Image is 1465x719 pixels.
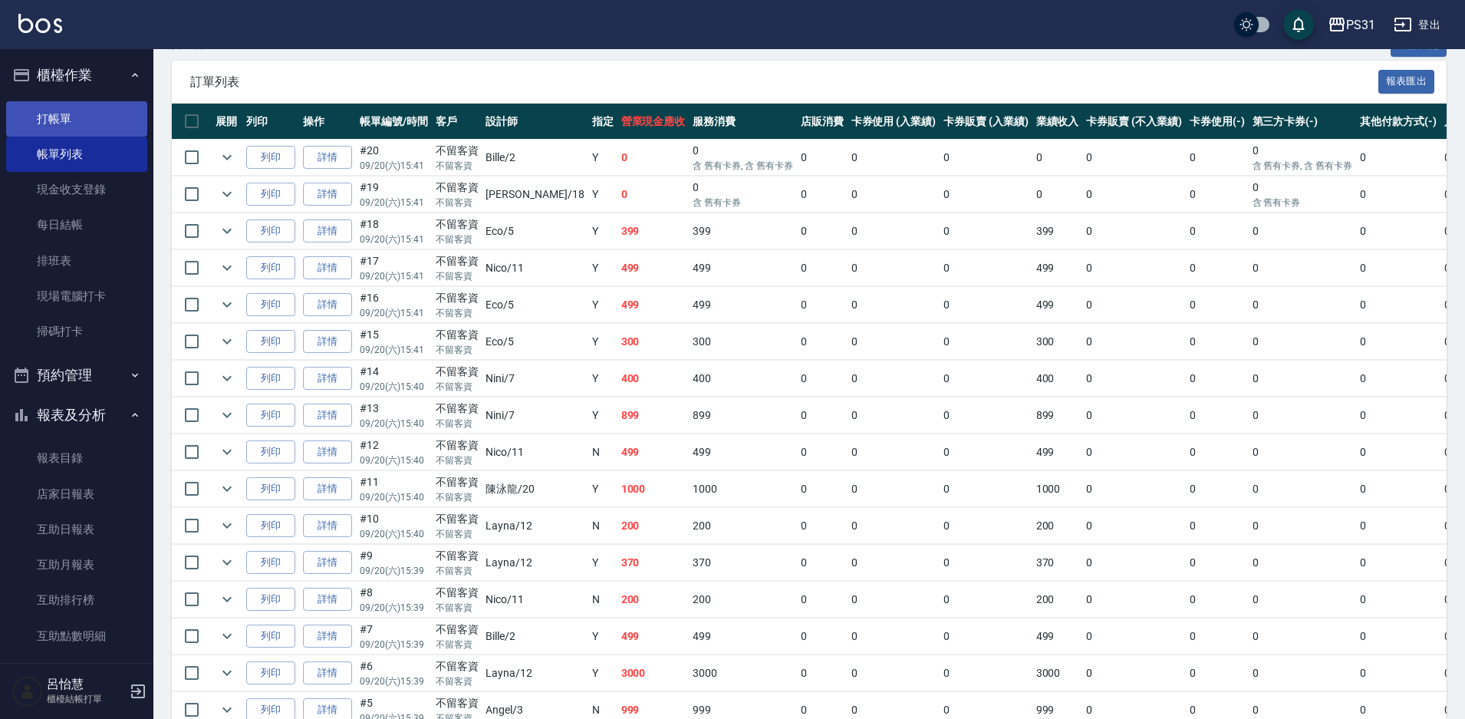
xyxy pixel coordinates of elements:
[216,367,239,390] button: expand row
[1082,582,1185,618] td: 0
[6,101,147,137] a: 打帳單
[303,514,352,538] a: 詳情
[1186,508,1249,544] td: 0
[848,104,940,140] th: 卡券使用 (入業績)
[360,306,428,320] p: 09/20 (六) 15:41
[436,253,479,269] div: 不留客資
[617,434,690,470] td: 499
[436,216,479,233] div: 不留客資
[1186,287,1249,323] td: 0
[360,527,428,541] p: 09/20 (六) 15:40
[1322,9,1381,41] button: PS31
[246,293,295,317] button: 列印
[436,159,479,173] p: 不留客資
[1186,140,1249,176] td: 0
[1186,434,1249,470] td: 0
[1356,471,1440,507] td: 0
[1186,176,1249,213] td: 0
[6,355,147,395] button: 預約管理
[303,661,352,685] a: 詳情
[797,104,848,140] th: 店販消費
[1186,213,1249,249] td: 0
[940,582,1032,618] td: 0
[1032,582,1083,618] td: 200
[1249,250,1356,286] td: 0
[617,176,690,213] td: 0
[617,471,690,507] td: 1000
[360,343,428,357] p: 09/20 (六) 15:41
[940,324,1032,360] td: 0
[940,471,1032,507] td: 0
[356,508,432,544] td: #10
[797,508,848,544] td: 0
[246,219,295,243] button: 列印
[436,527,479,541] p: 不留客資
[436,474,479,490] div: 不留客資
[303,293,352,317] a: 詳情
[1249,287,1356,323] td: 0
[1253,196,1352,209] p: 含 舊有卡券
[1082,287,1185,323] td: 0
[246,330,295,354] button: 列印
[360,453,428,467] p: 09/20 (六) 15:40
[588,582,617,618] td: N
[360,490,428,504] p: 09/20 (六) 15:40
[356,397,432,434] td: #13
[940,250,1032,286] td: 0
[689,176,796,213] td: 0
[1186,324,1249,360] td: 0
[360,159,428,173] p: 09/20 (六) 15:41
[848,545,940,581] td: 0
[482,361,588,397] td: Nini /7
[848,324,940,360] td: 0
[1186,104,1249,140] th: 卡券使用(-)
[940,140,1032,176] td: 0
[436,453,479,467] p: 不留客資
[356,434,432,470] td: #12
[356,140,432,176] td: #20
[482,104,588,140] th: 設計師
[436,290,479,306] div: 不留客資
[940,213,1032,249] td: 0
[436,437,479,453] div: 不留客資
[617,545,690,581] td: 370
[588,176,617,213] td: Y
[1253,159,1352,173] p: 含 舊有卡券, 含 舊有卡券
[360,233,428,246] p: 09/20 (六) 15:41
[797,361,848,397] td: 0
[356,582,432,618] td: #8
[246,551,295,575] button: 列印
[693,196,792,209] p: 含 舊有卡券
[6,243,147,279] a: 排班表
[356,361,432,397] td: #14
[1356,250,1440,286] td: 0
[1249,140,1356,176] td: 0
[848,287,940,323] td: 0
[689,324,796,360] td: 300
[6,137,147,172] a: 帳單列表
[482,140,588,176] td: Bille /2
[1186,545,1249,581] td: 0
[1082,471,1185,507] td: 0
[242,104,299,140] th: 列印
[1032,361,1083,397] td: 400
[482,582,588,618] td: Nico /11
[1032,545,1083,581] td: 370
[848,471,940,507] td: 0
[1378,74,1435,88] a: 報表匯出
[1082,213,1185,249] td: 0
[190,74,1378,90] span: 訂單列表
[356,104,432,140] th: 帳單編號/時間
[216,404,239,427] button: expand row
[360,417,428,430] p: 09/20 (六) 15:40
[436,343,479,357] p: 不留客資
[797,250,848,286] td: 0
[246,440,295,464] button: 列印
[617,397,690,434] td: 899
[693,159,792,173] p: 含 舊有卡券, 含 舊有卡券
[940,508,1032,544] td: 0
[6,477,147,512] a: 店家日報表
[436,327,479,343] div: 不留客資
[1283,9,1314,40] button: save
[1249,104,1356,140] th: 第三方卡券(-)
